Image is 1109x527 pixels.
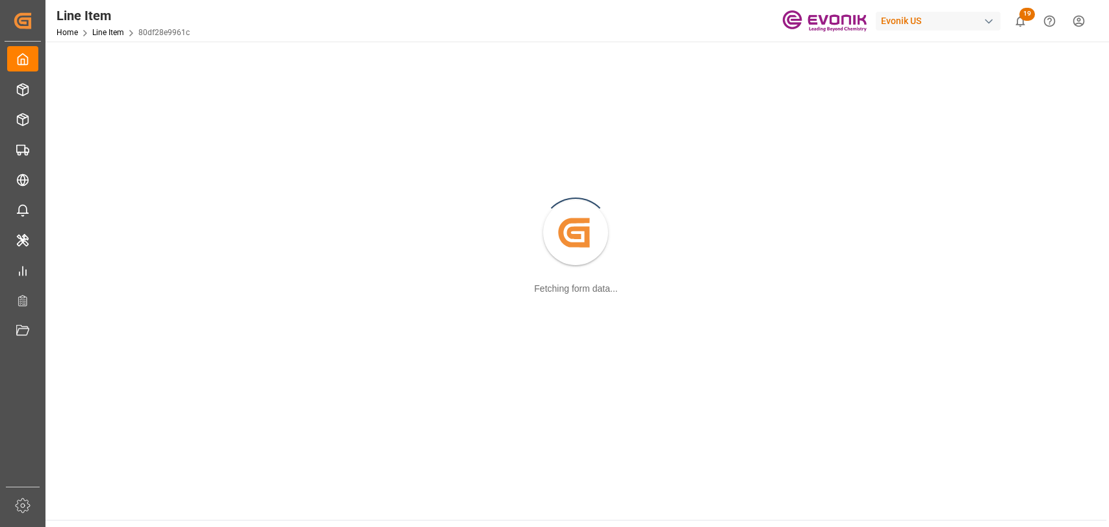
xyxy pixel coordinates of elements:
div: Evonik US [876,12,1001,31]
img: Evonik-brand-mark-Deep-Purple-RGB.jpeg_1700498283.jpeg [782,10,867,32]
span: 19 [1019,8,1035,21]
button: Evonik US [876,8,1006,33]
button: Help Center [1035,6,1064,36]
a: Home [57,28,78,37]
a: Line Item [92,28,124,37]
button: show 19 new notifications [1006,6,1035,36]
div: Fetching form data... [534,282,617,296]
div: Line Item [57,6,190,25]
